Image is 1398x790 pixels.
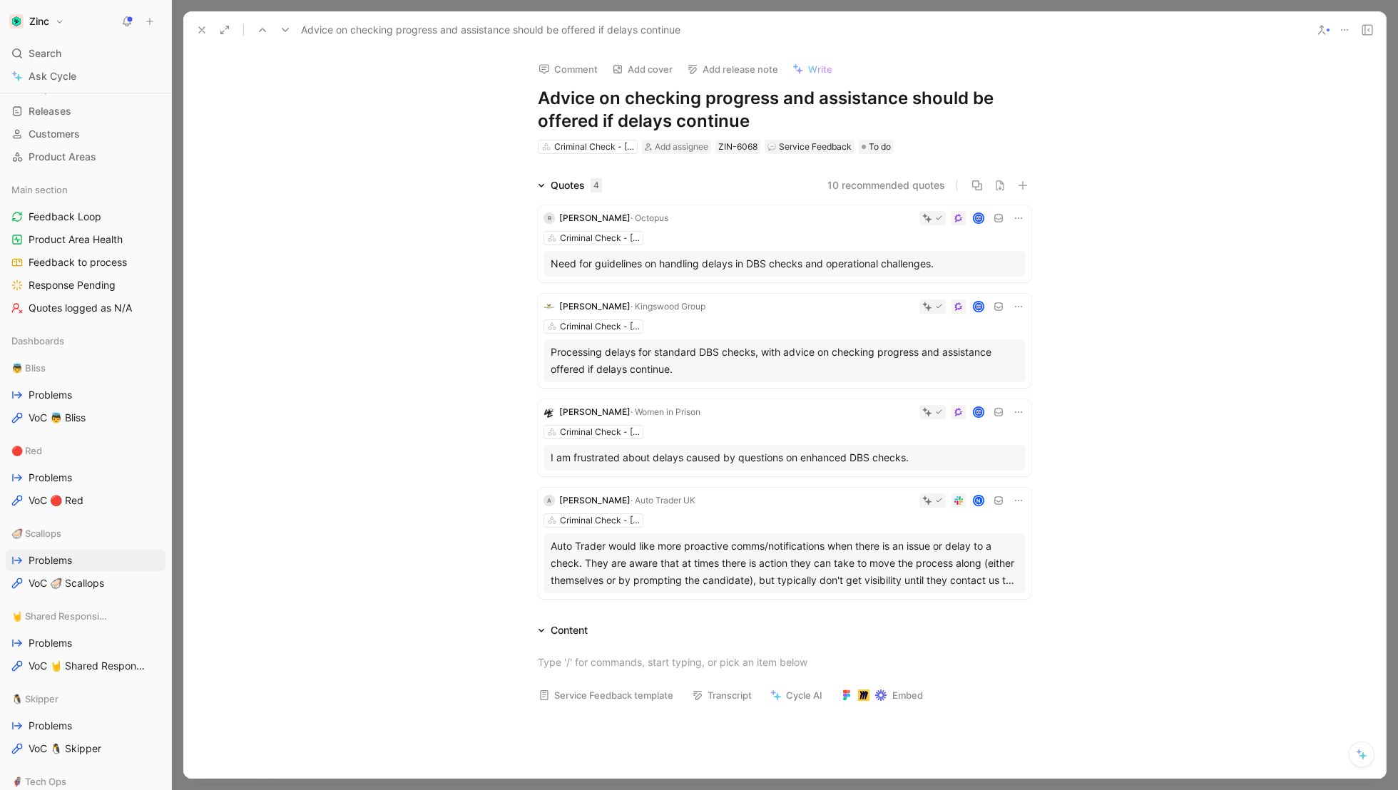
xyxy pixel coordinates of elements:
[6,688,165,759] div: 🐧 SkipperProblemsVoC 🐧 Skipper
[532,177,608,194] div: Quotes4
[6,357,165,429] div: 👼 BlissProblemsVoC 👼 Bliss
[6,715,165,737] a: Problems
[560,231,640,245] div: Criminal Check - [GEOGRAPHIC_DATA] & Wales (DBS)
[551,177,602,194] div: Quotes
[560,319,640,334] div: Criminal Check - [GEOGRAPHIC_DATA] & Wales (DBS)
[765,140,854,154] div: 💬Service Feedback
[6,229,165,250] a: Product Area Health
[29,255,127,270] span: Feedback to process
[764,685,829,705] button: Cycle AI
[29,471,72,485] span: Problems
[606,59,679,79] button: Add cover
[6,297,165,319] a: Quotes logged as N/A
[551,622,588,639] div: Content
[718,140,757,154] div: ZIN-6068
[6,605,165,677] div: 🤘 Shared ResponsibilityProblemsVoC 🤘 Shared Responsibility
[6,688,165,709] div: 🐧 Skipper
[559,212,631,223] span: [PERSON_NAME]
[11,183,68,197] span: Main section
[29,104,71,118] span: Releases
[6,440,165,511] div: 🔴 RedProblemsVoC 🔴 Red
[6,384,165,406] a: Problems
[11,526,61,540] span: 🦪 Scallops
[6,605,165,627] div: 🤘 Shared Responsibility
[974,213,984,222] img: avatar
[974,496,984,505] div: N
[6,490,165,511] a: VoC 🔴 Red
[6,632,165,654] a: Problems
[29,68,76,85] span: Ask Cycle
[869,140,891,154] span: To do
[6,146,165,168] a: Product Areas
[6,330,165,352] div: Dashboards
[6,66,165,87] a: Ask Cycle
[680,59,785,79] button: Add release note
[29,636,72,650] span: Problems
[835,685,929,705] button: Embed
[859,140,894,154] div: To do
[767,140,852,154] div: Service Feedback
[29,45,61,62] span: Search
[551,538,1019,589] div: Auto Trader would like more proactive comms/notifications when there is an issue or delay to a ch...
[551,255,1019,272] div: Need for guidelines on handling delays in DBS checks and operational challenges.
[29,127,80,141] span: Customers
[9,14,24,29] img: Zinc
[29,659,148,673] span: VoC 🤘 Shared Responsibility
[631,495,695,506] span: · Auto Trader UK
[631,301,705,312] span: · Kingswood Group
[6,655,165,677] a: VoC 🤘 Shared Responsibility
[6,101,165,122] a: Releases
[11,692,58,706] span: 🐧 Skipper
[6,550,165,571] a: Problems
[11,334,64,348] span: Dashboards
[29,232,123,247] span: Product Area Health
[544,406,555,418] img: logo
[544,212,555,224] div: R
[29,278,116,292] span: Response Pending
[6,357,165,379] div: 👼 Bliss
[559,301,631,312] span: [PERSON_NAME]
[559,406,631,417] span: [PERSON_NAME]
[11,774,66,789] span: 🦸 Tech Ops
[974,302,984,311] img: avatar
[29,388,72,402] span: Problems
[29,210,101,224] span: Feedback Loop
[685,685,758,705] button: Transcript
[767,143,776,151] img: 💬
[6,523,165,544] div: 🦪 Scallops
[29,411,86,425] span: VoC 👼 Bliss
[6,467,165,488] a: Problems
[544,301,555,312] img: logo
[6,179,165,200] div: Main section
[554,140,634,154] div: Criminal Check - [GEOGRAPHIC_DATA] & Wales (DBS)
[11,443,42,458] span: 🔴 Red
[29,493,83,508] span: VoC 🔴 Red
[6,43,165,64] div: Search
[29,15,49,28] h1: Zinc
[591,178,602,193] div: 4
[29,150,96,164] span: Product Areas
[6,440,165,461] div: 🔴 Red
[29,719,72,733] span: Problems
[6,330,165,356] div: Dashboards
[6,523,165,594] div: 🦪 ScallopsProblemsVoC 🦪 Scallops
[11,609,108,623] span: 🤘 Shared Responsibility
[6,573,165,594] a: VoC 🦪 Scallops
[6,123,165,145] a: Customers
[655,141,708,152] span: Add assignee
[631,212,668,223] span: · Octopus
[559,495,631,506] span: [PERSON_NAME]
[560,425,640,439] div: Criminal Check - [GEOGRAPHIC_DATA] & Wales (DBS)
[301,21,680,39] span: Advice on checking progress and assistance should be offered if delays continue
[11,361,46,375] span: 👼 Bliss
[532,685,680,705] button: Service Feedback template
[827,177,945,194] button: 10 recommended quotes
[6,275,165,296] a: Response Pending
[6,179,165,319] div: Main sectionFeedback LoopProduct Area HealthFeedback to processResponse PendingQuotes logged as N/A
[551,344,1019,378] div: Processing delays for standard DBS checks, with advice on checking progress and assistance offere...
[29,553,72,568] span: Problems
[551,449,1019,466] div: I am frustrated about delays caused by questions on enhanced DBS checks.
[538,87,1031,133] h1: Advice on checking progress and assistance should be offered if delays continue
[6,407,165,429] a: VoC 👼 Bliss
[786,59,839,79] button: Write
